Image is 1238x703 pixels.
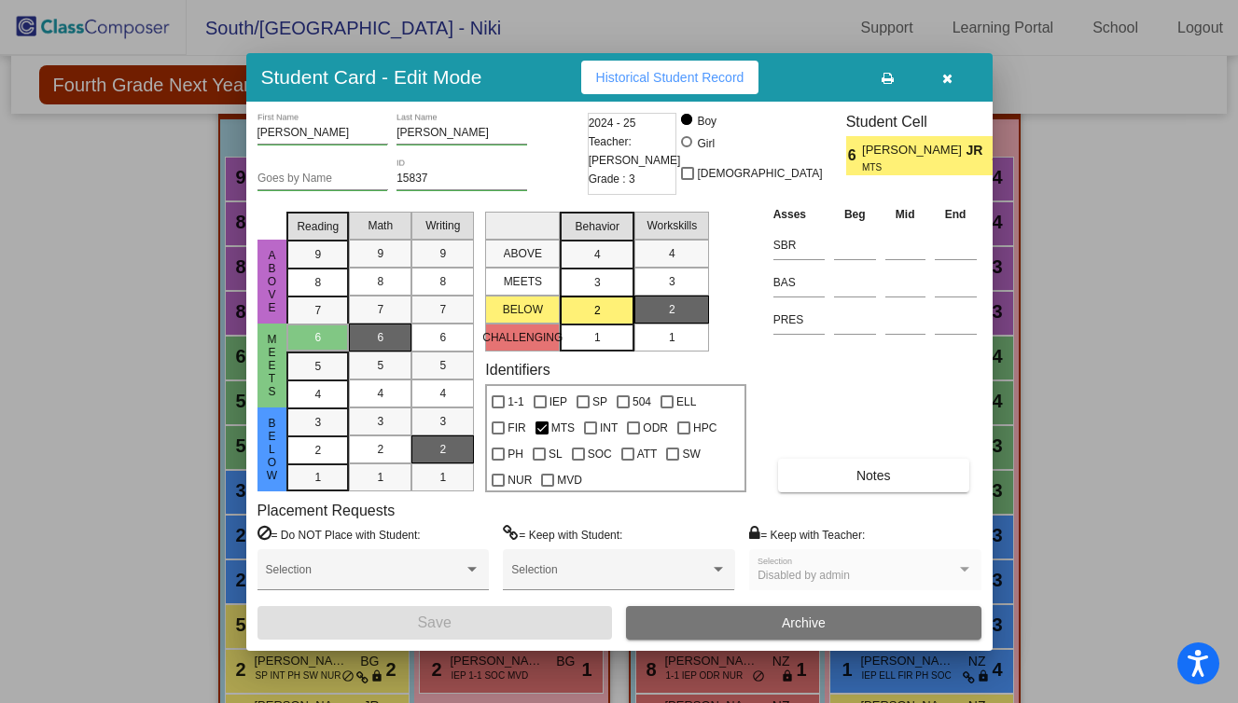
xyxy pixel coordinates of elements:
span: 9 [439,245,446,262]
th: End [930,204,981,225]
span: 1-1 [508,391,523,413]
span: Behavior [576,218,619,235]
span: MVD [557,469,582,491]
label: = Keep with Teacher: [749,525,865,544]
span: Teacher: [PERSON_NAME] [589,132,681,170]
label: = Do NOT Place with Student: [257,525,421,544]
button: Historical Student Record [581,61,759,94]
button: Notes [778,459,969,492]
span: 5 [314,358,321,375]
span: Grade : 3 [589,170,635,188]
span: 3 [314,414,321,431]
span: 6 [314,329,321,346]
span: PH [508,443,523,465]
span: above [263,249,280,314]
span: Historical Student Record [596,70,744,85]
input: goes by name [257,172,388,186]
span: NUR [508,469,532,491]
div: Boy [696,113,716,130]
span: MTS [862,160,953,174]
span: 6 [846,145,862,167]
span: 8 [377,273,383,290]
span: 1 [594,329,601,346]
span: HPC [693,417,716,439]
span: MTS [551,417,575,439]
span: SP [592,391,607,413]
span: 5 [377,357,383,374]
span: SOC [588,443,612,465]
span: 2 [594,302,601,319]
span: 7 [377,301,383,318]
span: [DEMOGRAPHIC_DATA] [697,162,822,185]
span: INT [600,417,618,439]
span: 2024 - 25 [589,114,636,132]
span: 2 [377,441,383,458]
h3: Student Card - Edit Mode [261,65,482,89]
span: FIR [508,417,525,439]
span: Archive [782,615,826,630]
span: 4 [594,246,601,263]
button: Archive [626,606,981,640]
span: 9 [314,246,321,263]
span: 4 [314,386,321,403]
span: SW [682,443,700,465]
span: 4 [377,385,383,402]
span: 4 [669,245,675,262]
span: 4 [439,385,446,402]
span: 6 [377,329,383,346]
label: = Keep with Student: [503,525,622,544]
label: Placement Requests [257,502,396,519]
div: Girl [696,135,715,152]
span: [PERSON_NAME] [862,141,966,160]
span: SL [549,443,563,465]
span: JR [966,141,992,160]
span: IEP [549,391,567,413]
span: 1 [669,329,675,346]
th: Beg [829,204,881,225]
span: Disabled by admin [758,569,850,582]
span: 3 [669,273,675,290]
span: 1 [314,469,321,486]
span: 2 [439,441,446,458]
span: 504 [633,391,651,413]
span: ODR [643,417,668,439]
th: Asses [769,204,829,225]
input: Enter ID [396,172,527,186]
span: 3 [439,413,446,430]
span: 3 [377,413,383,430]
button: Save [257,606,612,640]
input: assessment [773,231,825,259]
span: Meets [263,333,280,398]
span: 1 [377,469,383,486]
th: Mid [881,204,930,225]
span: 1 [439,469,446,486]
span: 5 [439,357,446,374]
span: 3 [594,274,601,291]
span: Reading [297,218,339,235]
span: 2 [992,145,1008,167]
span: 2 [669,301,675,318]
span: 7 [314,302,321,319]
span: Notes [856,468,891,483]
span: Below [263,417,280,482]
span: ATT [637,443,658,465]
label: Identifiers [485,361,549,379]
span: 2 [314,442,321,459]
span: Math [368,217,393,234]
span: Workskills [647,217,697,234]
input: assessment [773,269,825,296]
span: Writing [425,217,460,234]
span: 8 [439,273,446,290]
span: 6 [439,329,446,346]
span: 7 [439,301,446,318]
input: assessment [773,306,825,334]
h3: Student Cell [846,113,1008,131]
span: Save [417,614,451,630]
span: ELL [676,391,696,413]
span: 9 [377,245,383,262]
span: 8 [314,274,321,291]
